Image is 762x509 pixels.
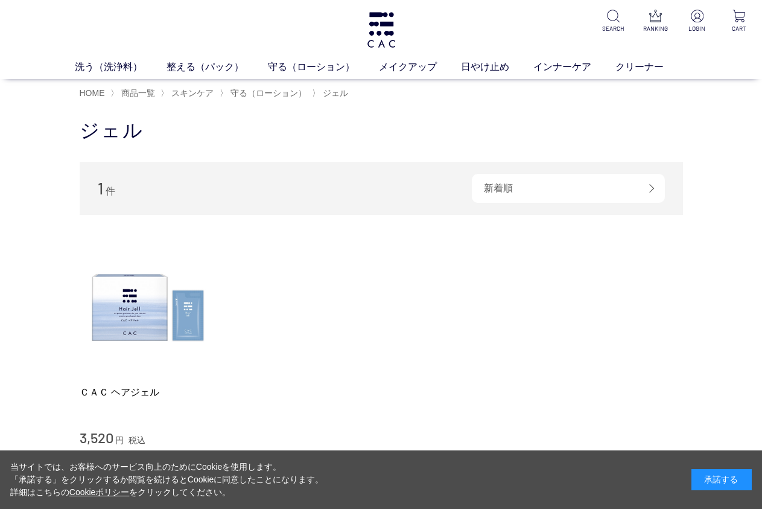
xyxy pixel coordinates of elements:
[106,186,115,196] span: 件
[472,174,665,203] div: 新着順
[80,239,217,377] img: ＣＡＣ ヘアジェル
[69,487,130,497] a: Cookieポリシー
[230,88,306,98] span: 守る（ローション）
[75,60,167,74] a: 洗う（洗浄料）
[80,88,105,98] a: HOME
[533,60,615,74] a: インナーケア
[684,24,710,33] p: LOGIN
[119,88,155,98] a: 商品一覧
[171,88,214,98] span: スキンケア
[228,88,306,98] a: 守る（ローション）
[169,88,214,98] a: スキンケア
[312,88,351,99] li: 〉
[129,435,145,445] span: 税込
[379,60,461,74] a: メイクアップ
[160,88,217,99] li: 〉
[98,179,103,197] span: 1
[80,118,683,144] h1: ジェル
[115,435,124,445] span: 円
[642,10,668,33] a: RANKING
[268,60,379,74] a: 守る（ローション）
[726,24,752,33] p: CART
[323,88,348,98] span: ジェル
[80,429,113,446] span: 3,520
[684,10,710,33] a: LOGIN
[600,10,626,33] a: SEARCH
[320,88,348,98] a: ジェル
[366,12,397,48] img: logo
[110,88,158,99] li: 〉
[600,24,626,33] p: SEARCH
[220,88,310,99] li: 〉
[615,60,688,74] a: クリーナー
[461,60,533,74] a: 日やけ止め
[167,60,268,74] a: 整える（パック）
[691,469,752,490] div: 承諾する
[10,461,324,499] div: 当サイトでは、お客様へのサービス向上のためにCookieを使用します。 「承諾する」をクリックするか閲覧を続けるとCookieに同意したことになります。 詳細はこちらの をクリックしてください。
[80,386,217,399] a: ＣＡＣ ヘアジェル
[726,10,752,33] a: CART
[121,88,155,98] span: 商品一覧
[642,24,668,33] p: RANKING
